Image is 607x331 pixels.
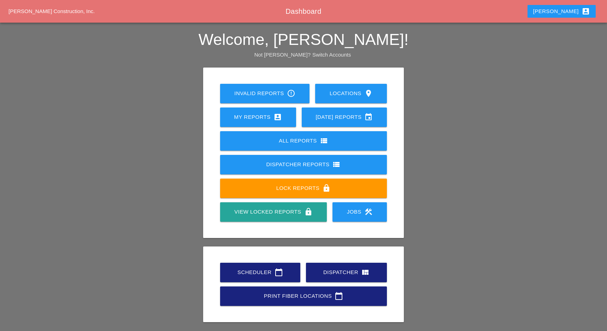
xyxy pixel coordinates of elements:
a: [DATE] Reports [302,108,387,127]
div: Invalid Reports [231,89,299,98]
a: Lock Reports [220,179,387,198]
div: Lock Reports [231,184,376,192]
a: Switch Accounts [312,52,351,58]
a: [PERSON_NAME] Construction, Inc. [8,8,95,14]
div: Dispatcher [317,268,376,277]
i: calendar_today [275,268,283,277]
i: location_on [364,89,373,98]
span: Dashboard [285,7,321,15]
i: error_outline [287,89,295,98]
a: View Locked Reports [220,202,327,222]
i: event [364,113,373,121]
i: account_box [582,7,590,16]
i: lock [304,208,313,216]
button: [PERSON_NAME] [528,5,596,18]
div: Scheduler [231,268,289,277]
a: Dispatcher [306,263,387,282]
div: All Reports [231,137,376,145]
div: Print Fiber Locations [231,292,376,300]
i: account_box [273,113,282,121]
a: Locations [315,84,387,103]
i: view_quilt [361,268,370,277]
div: [DATE] Reports [313,113,376,121]
i: view_list [320,137,328,145]
div: [PERSON_NAME] [533,7,590,16]
a: Jobs [332,202,387,222]
div: Jobs [344,208,376,216]
div: Locations [326,89,376,98]
span: Not [PERSON_NAME]? [254,52,311,58]
a: Print Fiber Locations [220,286,387,306]
i: construction [364,208,373,216]
a: Invalid Reports [220,84,310,103]
div: View Locked Reports [231,208,316,216]
i: view_list [332,160,341,169]
div: Dispatcher Reports [231,160,376,169]
a: Scheduler [220,263,300,282]
a: Dispatcher Reports [220,155,387,174]
i: lock [322,184,331,192]
a: My Reports [220,108,296,127]
a: All Reports [220,131,387,151]
div: My Reports [231,113,285,121]
i: calendar_today [335,292,343,300]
